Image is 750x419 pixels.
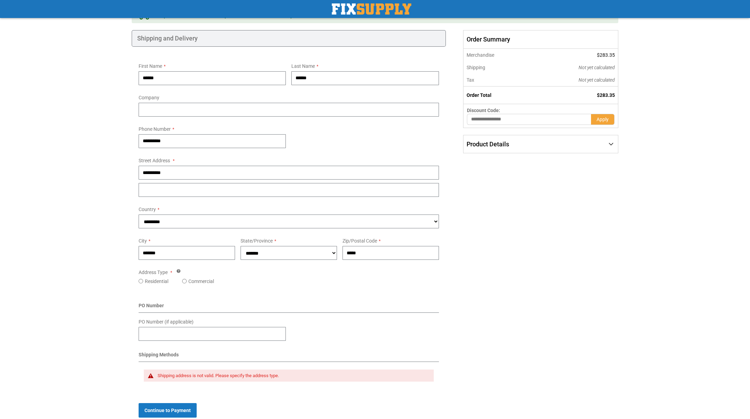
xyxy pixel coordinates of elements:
[597,52,615,58] span: $283.35
[332,3,411,15] a: store logo
[139,63,162,69] span: First Name
[463,74,532,86] th: Tax
[158,373,427,379] div: Shipping address is not valid. Please specify the address type.
[591,114,615,125] button: Apply
[139,319,194,325] span: PO Number (if applicable)
[139,207,156,212] span: Country
[579,65,615,70] span: Not yet calculated
[139,270,168,275] span: Address Type
[241,238,273,244] span: State/Province
[291,63,315,69] span: Last Name
[467,92,491,98] strong: Order Total
[579,77,615,83] span: Not yet calculated
[139,351,439,362] div: Shipping Methods
[139,158,170,163] span: Street Address
[188,278,214,285] label: Commercial
[463,30,618,49] span: Order Summary
[139,302,439,313] div: PO Number
[467,140,509,148] span: Product Details
[467,65,485,70] span: Shipping
[343,238,377,244] span: Zip/Postal Code
[597,92,615,98] span: $283.35
[463,49,532,61] th: Merchandise
[145,278,168,285] label: Residential
[332,3,411,15] img: Fix Industrial Supply
[467,108,500,113] span: Discount Code:
[139,238,147,244] span: City
[139,403,197,418] button: Continue to Payment
[144,408,191,413] span: Continue to Payment
[139,126,171,132] span: Phone Number
[139,95,159,100] span: Company
[597,117,609,122] span: Apply
[132,30,446,47] div: Shipping and Delivery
